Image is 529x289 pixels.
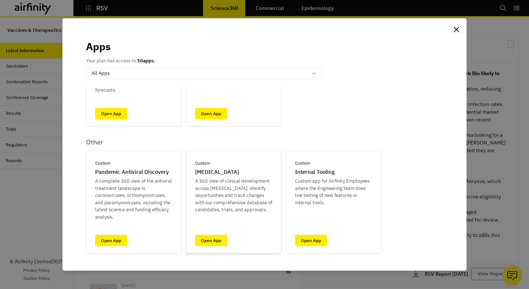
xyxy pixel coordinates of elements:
p: Other [86,138,381,146]
a: Open App [295,235,327,246]
p: Pandemic Antiviral Discovery [95,168,169,176]
a: Open App [195,108,227,119]
p: A complete 360 view of the antiviral treatment landscape in coronaviruses, orthomyxoviruses, and ... [95,178,172,220]
a: Open App [95,235,127,246]
button: Close [450,23,462,35]
p: Custom app for Airfinity Employees where the Engineering team does live testing of new features o... [295,178,372,206]
p: Your plan has access to [86,57,155,65]
a: Open App [195,235,227,246]
p: All Apps [91,70,109,77]
p: Custom [295,160,310,167]
b: 10 apps. [137,58,155,64]
p: Internal Tooling [295,168,335,176]
p: Custom [195,160,210,167]
p: Apps [86,39,111,54]
p: [MEDICAL_DATA] [195,168,239,176]
a: Open App [95,108,127,119]
p: A 360 view of clinical development across [MEDICAL_DATA]; identify opportunities and track change... [195,178,272,213]
p: Custom [95,160,110,167]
